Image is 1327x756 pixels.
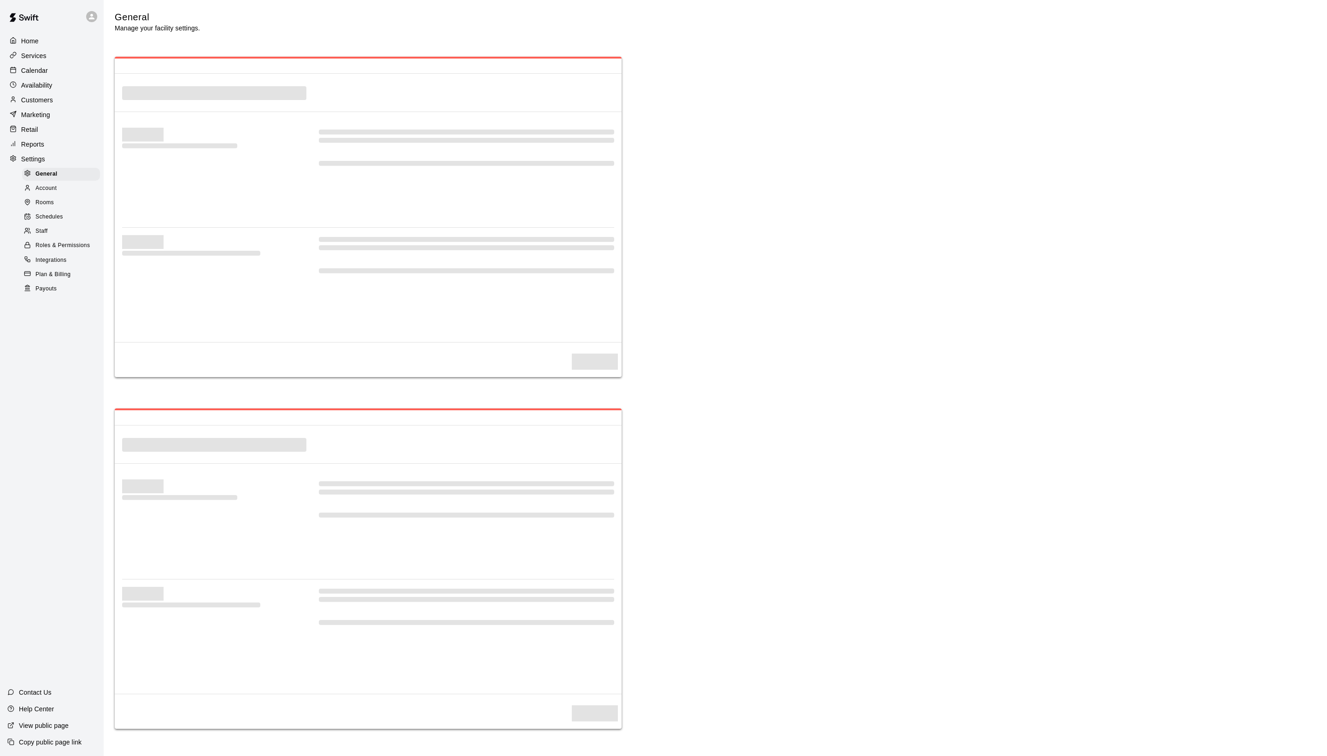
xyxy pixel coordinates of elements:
[21,66,48,75] p: Calendar
[19,721,69,730] p: View public page
[19,704,54,714] p: Help Center
[22,283,100,295] div: Payouts
[22,211,100,224] div: Schedules
[19,738,82,747] p: Copy public page link
[19,688,52,697] p: Contact Us
[21,95,53,105] p: Customers
[7,93,96,107] a: Customers
[35,184,57,193] span: Account
[22,239,104,253] a: Roles & Permissions
[35,241,90,250] span: Roles & Permissions
[22,268,100,281] div: Plan & Billing
[21,154,45,164] p: Settings
[22,254,100,267] div: Integrations
[35,284,57,294] span: Payouts
[22,182,100,195] div: Account
[22,225,100,238] div: Staff
[35,227,47,236] span: Staff
[7,152,96,166] a: Settings
[21,140,44,149] p: Reports
[22,282,104,296] a: Payouts
[7,49,96,63] a: Services
[22,224,104,239] a: Staff
[22,181,104,195] a: Account
[35,270,70,279] span: Plan & Billing
[35,213,63,222] span: Schedules
[22,253,104,267] a: Integrations
[7,34,96,48] a: Home
[7,137,96,151] a: Reports
[21,36,39,46] p: Home
[115,24,200,33] p: Manage your facility settings.
[35,170,58,179] span: General
[21,51,47,60] p: Services
[7,78,96,92] a: Availability
[21,110,50,119] p: Marketing
[22,196,100,209] div: Rooms
[21,125,38,134] p: Retail
[22,210,104,224] a: Schedules
[7,64,96,77] a: Calendar
[35,256,67,265] span: Integrations
[22,239,100,252] div: Roles & Permissions
[22,267,104,282] a: Plan & Billing
[7,108,96,122] a: Marketing
[22,167,104,181] a: General
[115,11,200,24] h5: General
[21,81,53,90] p: Availability
[7,123,96,136] a: Retail
[35,198,54,207] span: Rooms
[22,168,100,181] div: General
[22,196,104,210] a: Rooms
